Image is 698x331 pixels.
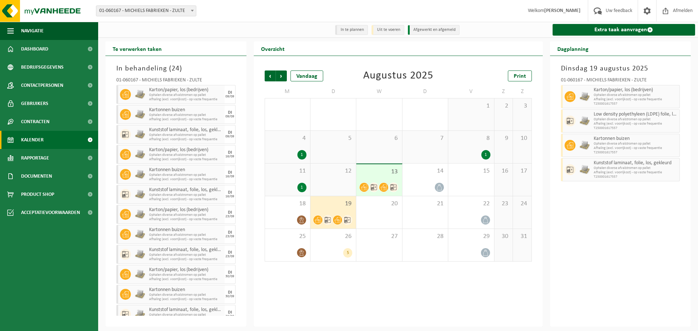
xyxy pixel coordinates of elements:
[228,290,232,295] div: DI
[149,213,223,217] span: Ophalen diverse afvalstromen op pallet
[514,73,526,79] span: Print
[228,270,232,275] div: DI
[498,167,509,175] span: 16
[149,293,223,297] span: Ophalen diverse afvalstromen op pallet
[228,310,232,315] div: DI
[269,200,306,208] span: 18
[21,40,48,58] span: Dashboard
[225,115,234,118] div: 09/09
[594,87,678,93] span: Karton/papier, los (bedrijven)
[149,193,223,197] span: Ophalen diverse afvalstromen op pallet
[452,102,490,110] span: 1
[406,167,444,175] span: 14
[314,200,352,208] span: 19
[498,134,509,142] span: 9
[135,169,145,180] img: LP-PA-00000-WDN-11
[149,217,223,222] span: Afhaling (excl. voorrijkost) - op vaste frequentie
[360,134,398,142] span: 6
[594,170,678,175] span: Afhaling (excl. voorrijkost) - op vaste frequentie
[594,166,678,170] span: Ophalen diverse afvalstromen op pallet
[452,167,490,175] span: 15
[149,237,223,242] span: Afhaling (excl. voorrijkost) - op vaste frequentie
[579,116,590,126] img: LP-PA-00000-WDN-11
[135,229,145,240] img: LP-PA-00000-WDN-11
[406,134,444,142] span: 7
[452,200,490,208] span: 22
[21,58,64,76] span: Bedrijfsgegevens
[149,287,223,293] span: Kartonnen buizen
[448,85,494,98] td: V
[225,235,234,238] div: 23/09
[498,233,509,241] span: 30
[149,187,223,193] span: Kunststof laminaat, folie, los, gekleurd
[594,102,678,106] span: T250001617557
[135,149,145,160] img: LP-PA-00000-WDN-11
[561,78,680,85] div: 01-060167 - MICHIELS FABRIEKEN - ZULTE
[594,160,678,166] span: Kunststof laminaat, folie, los, gekleurd
[406,233,444,241] span: 28
[594,112,678,117] span: Low density polyethyleen (LDPE) folie, los, naturel
[149,113,223,117] span: Ophalen diverse afvalstromen op pallet
[579,140,590,151] img: LP-PA-00000-WDN-11
[314,134,352,142] span: 5
[135,189,145,200] img: LP-PA-00000-WDN-11
[149,233,223,237] span: Ophalen diverse afvalstromen op pallet
[225,95,234,98] div: 09/09
[494,85,513,98] td: Z
[297,150,306,160] div: 1
[544,8,581,13] strong: [PERSON_NAME]
[594,97,678,102] span: Afhaling (excl. voorrijkost) - op vaste frequentie
[269,233,306,241] span: 25
[594,136,678,142] span: Kartonnen buizen
[149,313,223,317] span: Ophalen diverse afvalstromen op pallet
[135,269,145,280] img: LP-PA-00000-WDN-11
[517,167,527,175] span: 17
[225,295,234,298] div: 30/09
[408,25,460,35] li: Afgewerkt en afgemeld
[481,150,490,160] div: 1
[508,70,532,81] a: Print
[297,183,306,192] div: 1
[149,227,223,233] span: Kartonnen buizen
[594,122,678,126] span: Afhaling (excl. voorrijkost) - op vaste frequentie
[135,89,145,100] img: LP-PA-00000-WDN-11
[452,134,490,142] span: 8
[149,277,223,282] span: Afhaling (excl. voorrijkost) - op vaste frequentie
[314,233,352,241] span: 26
[149,257,223,262] span: Afhaling (excl. voorrijkost) - op vaste frequentie
[290,70,323,81] div: Vandaag
[594,150,678,155] span: T250001617557
[149,247,223,253] span: Kunststof laminaat, folie, los, gekleurd
[96,5,196,16] span: 01-060167 - MICHIELS FABRIEKEN - ZULTE
[135,289,145,300] img: LP-PA-00000-WDN-11
[135,129,145,140] img: LP-PA-00000-WDN-11
[406,200,444,208] span: 21
[149,307,223,313] span: Kunststof laminaat, folie, los, gekleurd
[149,253,223,257] span: Ophalen diverse afvalstromen op pallet
[135,109,145,120] img: LP-PA-00000-WDN-11
[343,248,352,258] div: 5
[228,230,232,235] div: DI
[225,155,234,158] div: 16/09
[149,117,223,122] span: Afhaling (excl. voorrijkost) - op vaste frequentie
[225,195,234,198] div: 16/09
[21,167,52,185] span: Documenten
[228,250,232,255] div: DI
[561,63,680,74] h3: Dinsdag 19 augustus 2025
[228,130,232,135] div: DI
[498,200,509,208] span: 23
[579,164,590,175] img: LP-PA-00000-WDN-11
[225,315,234,318] div: 30/09
[225,135,234,138] div: 09/09
[149,273,223,277] span: Ophalen diverse afvalstromen op pallet
[594,126,678,130] span: T250001617557
[402,85,448,98] td: D
[360,233,398,241] span: 27
[254,41,292,56] h2: Overzicht
[116,78,236,85] div: 01-060167 - MICHIELS FABRIEKEN - ZULTE
[135,249,145,260] img: LP-PA-00000-WDN-11
[135,309,145,320] img: LP-PA-00000-WDN-11
[149,157,223,162] span: Afhaling (excl. voorrijkost) - op vaste frequentie
[314,167,352,175] span: 12
[105,41,169,56] h2: Te verwerken taken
